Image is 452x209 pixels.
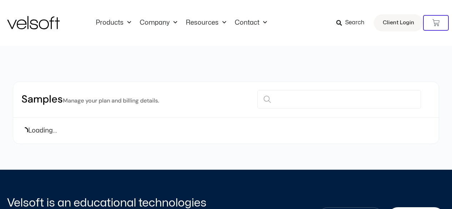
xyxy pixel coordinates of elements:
[7,16,60,29] img: Velsoft Training Materials
[28,126,57,135] span: Loading...
[182,19,230,27] a: ResourcesMenu Toggle
[336,17,369,29] a: Search
[230,19,271,27] a: ContactMenu Toggle
[91,19,271,27] nav: Menu
[345,18,364,28] span: Search
[21,93,159,106] h2: Samples
[383,18,414,28] span: Client Login
[63,97,159,104] small: Manage your plan and billing details.
[91,19,135,27] a: ProductsMenu Toggle
[135,19,182,27] a: CompanyMenu Toggle
[374,14,423,31] a: Client Login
